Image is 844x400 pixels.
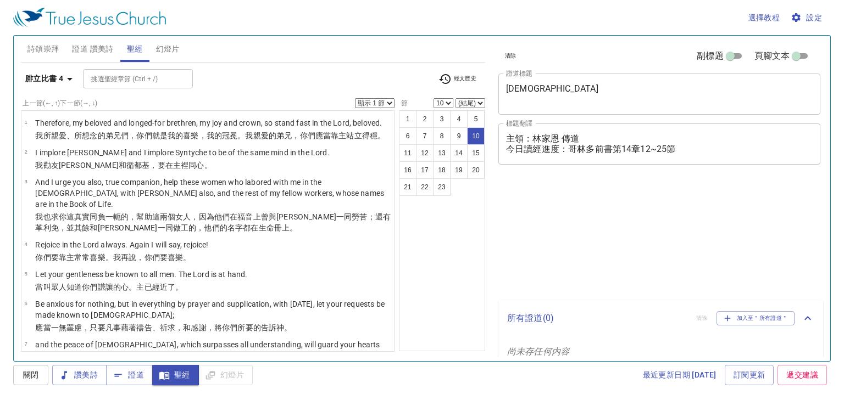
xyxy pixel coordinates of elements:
[24,341,27,347] span: 7
[24,241,27,247] span: 4
[793,11,822,25] span: 設定
[237,323,292,332] wg5216: 所要的
[35,147,329,158] p: I implore [PERSON_NAME] and I implore Syntyche to be of the same mind in the Lord.
[399,110,417,128] button: 1
[227,223,297,232] wg3739: 名字
[90,223,297,232] wg3062: 和[PERSON_NAME]
[106,365,153,385] button: 證道
[66,323,292,332] wg3367: 罣慮
[399,178,417,196] button: 21
[156,42,180,56] span: 幻燈片
[717,311,795,325] button: 加入至＂所有證道＂
[24,178,27,184] span: 3
[13,365,48,385] button: 關閉
[243,223,297,232] wg3686: 都在生命
[450,144,468,162] button: 14
[196,161,212,170] wg846: 心
[399,127,417,145] button: 6
[59,283,183,291] wg3956: 人
[152,323,292,332] wg4335: 、祈求
[119,161,212,170] wg2136: 和
[338,131,385,140] wg1722: 主
[276,131,385,140] wg27: 弟兄，你們應當靠
[416,127,434,145] button: 7
[744,8,785,28] button: 選擇教程
[416,178,434,196] button: 22
[507,346,569,357] i: 尚未存任何内容
[199,131,386,140] wg5479: ，我的冠冕
[24,271,27,277] span: 5
[136,253,191,262] wg2046: ，你們要喜樂
[748,11,780,25] span: 選擇教程
[346,131,385,140] wg2962: 站立得穩
[416,110,434,128] button: 2
[126,161,212,170] wg2532: 循都基
[74,223,297,232] wg2532: 其餘
[175,323,292,332] wg1162: ，和
[188,161,212,170] wg1722: 同
[35,223,297,232] wg2532: 革利免
[82,323,292,332] wg3309: ，只要
[129,131,385,140] wg80: ，你們就是我的
[35,252,208,263] p: 你們要靠
[27,42,59,56] span: 詩頌崇拜
[52,365,107,385] button: 讚美詩
[724,313,788,323] span: 加入至＂所有證道＂
[416,161,434,179] button: 17
[66,131,385,140] wg27: 、所想念的
[433,110,451,128] button: 3
[59,223,297,232] wg2815: ，並
[115,368,144,382] span: 證道
[66,283,183,291] wg444: 知道
[136,323,292,332] wg1722: 禱告
[399,161,417,179] button: 16
[276,323,292,332] wg1107: 神
[35,212,391,232] wg4815: 這兩個女人
[284,323,292,332] wg2316: 。
[129,253,191,262] wg3825: 說
[43,131,386,140] wg3450: 所親愛
[35,298,391,320] p: Be anxious for nothing, but in everything by prayer and supplication, with [DATE], let your reque...
[433,144,451,162] button: 13
[105,323,292,332] wg235: 凡事
[121,323,292,332] wg3956: 藉著
[450,161,468,179] button: 19
[105,253,191,262] wg5463: 。我再
[127,42,143,56] span: 聖經
[129,283,183,291] wg1933: 。主
[51,161,212,170] wg3870: 友[PERSON_NAME]
[786,368,818,382] span: 遞交建議
[450,110,468,128] button: 4
[789,8,826,28] button: 設定
[433,127,451,145] button: 8
[494,176,757,296] iframe: from-child
[90,253,191,262] wg3842: 喜樂
[22,368,40,382] span: 關閉
[778,365,827,385] a: 遞交建議
[35,212,391,232] wg4571: 這真實
[35,212,391,232] wg2065: 你
[35,212,391,232] wg846: ，因為他們
[450,127,468,145] button: 9
[21,69,81,89] button: 腓立比書 4
[35,212,391,232] wg1103: 同負一軛的
[35,269,247,280] p: Let your gentleness be known to all men. The Lord is at hand.
[105,131,385,140] wg1973: 弟兄們
[290,223,297,232] wg1722: 。
[697,49,723,63] span: 副標題
[82,283,183,291] wg1097: 你們
[145,283,184,291] wg2962: 已經近了
[35,239,208,250] p: Rejoice in the Lord always. Again I will say, rejoice!
[35,160,329,171] p: 我勸
[98,283,184,291] wg5216: 謙讓的心
[498,49,523,63] button: 清除
[282,223,297,232] wg976: 上
[158,223,298,232] wg3450: 一同做工的
[399,144,417,162] button: 11
[196,223,297,232] wg4904: ，他們的
[638,365,721,385] a: 最近更新日期 [DATE]
[175,283,183,291] wg1451: 。
[734,368,765,382] span: 訂閱更新
[183,131,385,140] wg3450: 喜樂
[161,368,190,382] span: 聖經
